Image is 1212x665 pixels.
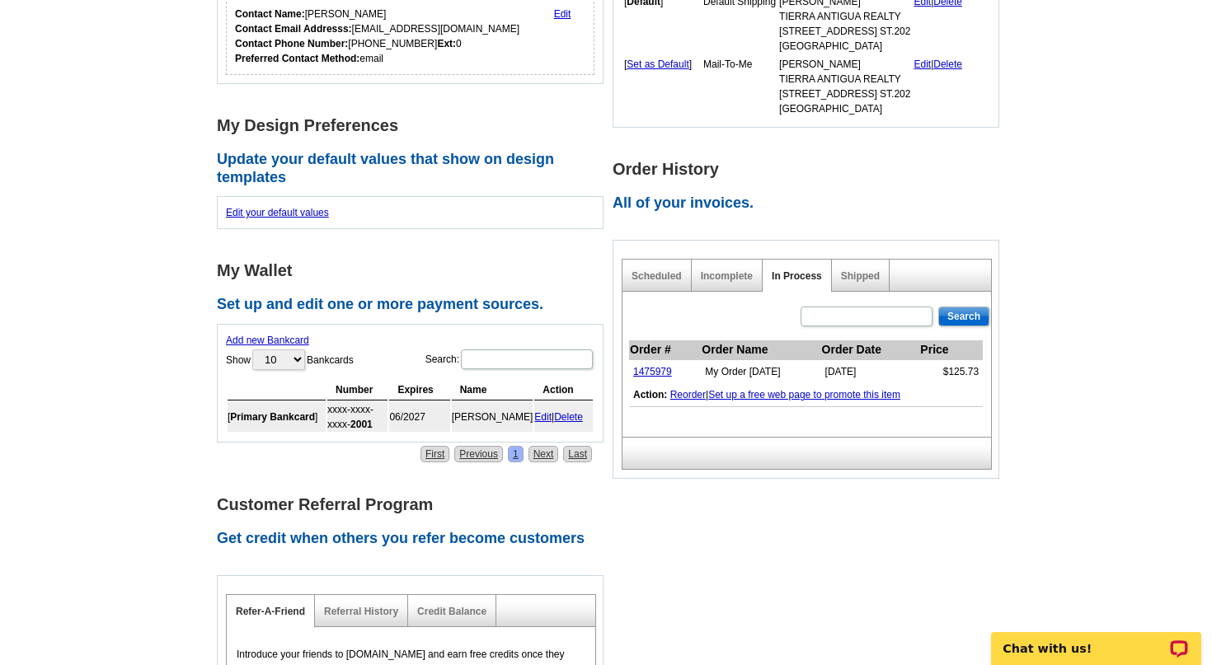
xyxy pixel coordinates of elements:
iframe: LiveChat chat widget [980,613,1212,665]
h2: Set up and edit one or more payment sources. [217,296,613,314]
td: Mail-To-Me [702,56,777,117]
input: Search [938,307,989,326]
strong: Preferred Contact Method: [235,53,359,64]
td: [PERSON_NAME] TIERRA ANTIGUA REALTY [STREET_ADDRESS] ST.202 [GEOGRAPHIC_DATA] [778,56,911,117]
th: Number [327,380,388,400]
a: Refer-A-Friend [236,606,305,617]
a: 1 [508,446,524,462]
a: Scheduled [632,270,682,282]
th: Action [534,380,593,400]
a: Incomplete [701,270,753,282]
h1: My Design Preferences [217,117,613,134]
td: [DATE] [821,360,920,384]
label: Search: [425,348,594,371]
h1: Customer Referral Program [217,496,613,513]
td: | [534,402,593,432]
th: Price [919,340,983,360]
a: Edit [554,8,571,20]
a: First [420,446,449,462]
td: 06/2027 [389,402,449,432]
select: ShowBankcards [252,349,305,370]
h2: Update your default values that show on design templates [217,151,613,186]
td: xxxx-xxxx-xxxx- [327,402,388,432]
a: Edit your default values [226,207,329,218]
a: Delete [554,411,583,423]
a: Shipped [841,270,880,282]
a: In Process [772,270,822,282]
strong: Ext: [437,38,456,49]
td: My Order [DATE] [701,360,820,384]
strong: Contact Email Addresss: [235,23,352,35]
h2: All of your invoices. [613,194,1008,213]
th: Name [452,380,533,400]
a: Referral History [324,606,398,617]
h2: Get credit when others you refer become customers [217,530,613,548]
td: $125.73 [919,360,983,384]
a: Set as Default [627,59,688,70]
a: Last [563,446,592,462]
th: Order # [629,340,701,360]
a: Delete [933,59,962,70]
input: Search: [461,349,593,369]
b: Action: [633,389,667,400]
a: Credit Balance [417,606,486,617]
strong: Contact Name: [235,8,305,20]
td: [ ] [228,402,326,432]
td: | [913,56,963,117]
strong: 2001 [350,419,373,430]
a: Add new Bankcard [226,335,309,346]
a: Edit [534,411,552,423]
td: | [629,383,983,407]
a: Previous [454,446,503,462]
a: Set up a free web page to promote this item [708,389,900,400]
b: Primary Bankcard [230,411,315,423]
a: 1475979 [633,366,672,377]
a: Edit [914,59,931,70]
h1: My Wallet [217,262,613,279]
h1: Order History [613,161,1008,178]
strong: Contact Phone Number: [235,38,348,49]
a: Next [528,446,559,462]
td: [ ] [623,56,701,117]
div: [PERSON_NAME] [EMAIL_ADDRESS][DOMAIN_NAME] [PHONE_NUMBER] 0 email [235,7,519,66]
th: Order Name [701,340,820,360]
a: Reorder [670,389,706,400]
label: Show Bankcards [226,348,354,372]
th: Expires [389,380,449,400]
td: [PERSON_NAME] [452,402,533,432]
th: Order Date [821,340,920,360]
